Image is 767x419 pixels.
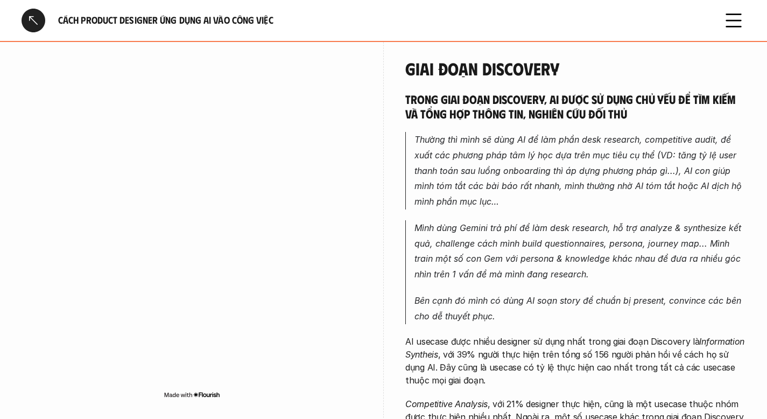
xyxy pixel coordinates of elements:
em: Bên cạnh đó mình có dùng AI soạn story để chuẩn bị present, convince các bên cho dễ thuyết phục. [414,295,744,322]
iframe: Interactive or visual content [22,65,362,388]
em: Mình dùng Gemini trả phí để làm desk research, hỗ trợ analyze & synthesize kết quả, challenge các... [414,222,744,280]
h4: Giai đoạn Discovery [405,58,745,79]
p: AI usecase được nhiều designer sử dụng nhất trong giai đoạn Discovery là , với 39% người thực hiệ... [405,335,745,387]
h5: Trong giai đoạn Discovery, AI được sử dụng chủ yếu để tìm kiếm và tổng hợp thông tin, nghiên cứu ... [405,92,745,121]
h6: Cách Product Designer ứng dụng AI vào công việc [58,14,709,26]
em: Thường thì mình sẽ dùng AI để làm phần desk research, competitive audit, đề xuất các phương pháp ... [414,134,744,207]
img: Made with Flourish [164,390,220,399]
em: Competitive Analysis [405,399,488,409]
em: Information Syntheis [405,336,747,360]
